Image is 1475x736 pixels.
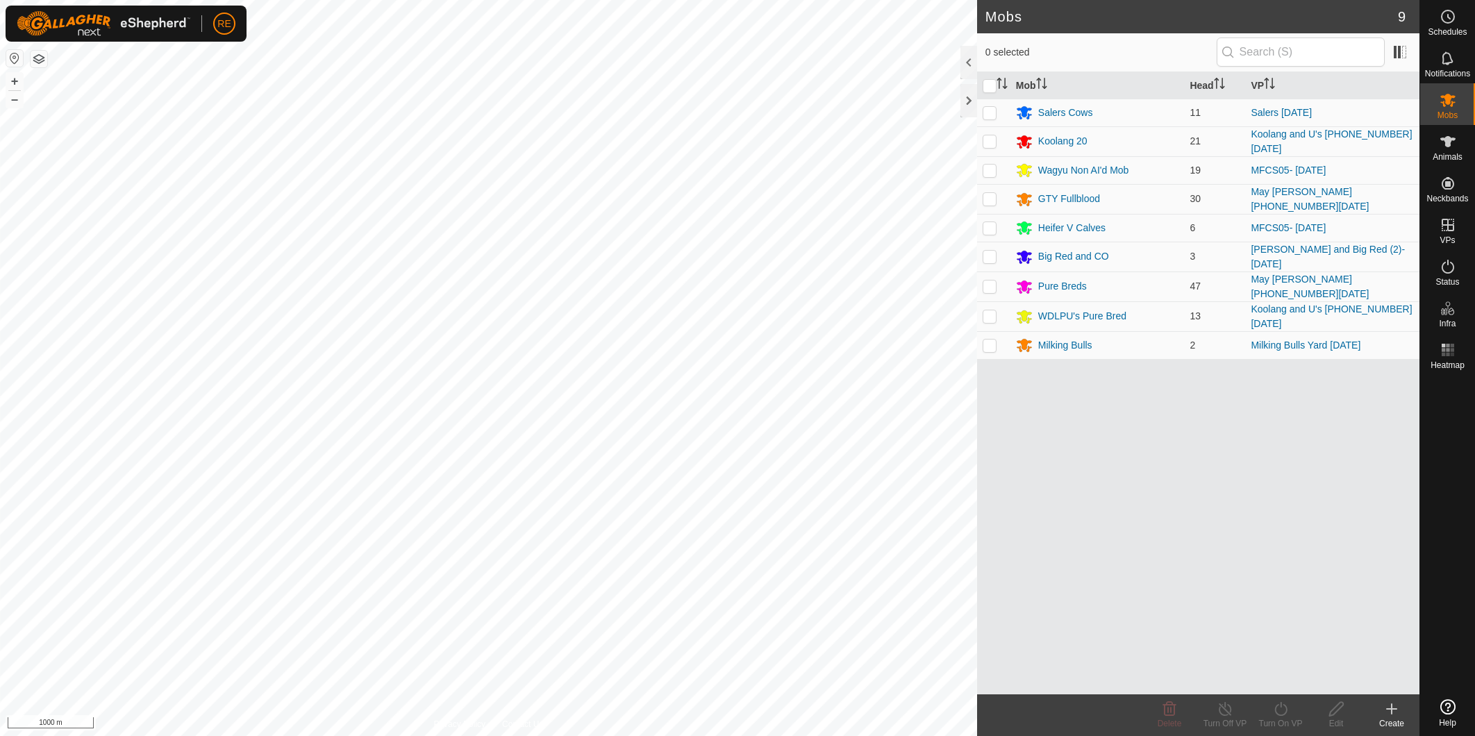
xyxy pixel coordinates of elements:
button: Reset Map [6,50,23,67]
div: WDLPU's Pure Bred [1038,309,1126,324]
th: Mob [1010,72,1185,99]
a: May [PERSON_NAME] [PHONE_NUMBER][DATE] [1251,274,1369,299]
span: Notifications [1425,69,1470,78]
div: Koolang 20 [1038,134,1087,149]
span: Help [1439,719,1456,727]
a: MFCS05- [DATE] [1251,222,1326,233]
span: Neckbands [1426,194,1468,203]
button: Map Layers [31,51,47,67]
div: Pure Breds [1038,279,1087,294]
span: 9 [1398,6,1406,27]
span: 6 [1190,222,1195,233]
a: Help [1420,694,1475,733]
div: Heifer V Calves [1038,221,1106,235]
p-sorticon: Activate to sort [1036,80,1047,91]
div: Salers Cows [1038,106,1093,120]
a: May [PERSON_NAME] [PHONE_NUMBER][DATE] [1251,186,1369,212]
span: Infra [1439,319,1456,328]
img: Gallagher Logo [17,11,190,36]
button: – [6,91,23,108]
div: Big Red and CO [1038,249,1109,264]
span: 0 selected [985,45,1217,60]
span: RE [217,17,231,31]
a: Koolang and U's [PHONE_NUMBER][DATE] [1251,128,1412,154]
a: Koolang and U's [PHONE_NUMBER][DATE] [1251,303,1412,329]
a: Milking Bulls Yard [DATE] [1251,340,1360,351]
span: 13 [1190,310,1201,321]
span: 11 [1190,107,1201,118]
span: Status [1435,278,1459,286]
span: 47 [1190,281,1201,292]
div: Turn Off VP [1197,717,1253,730]
span: VPs [1440,236,1455,244]
div: GTY Fullblood [1038,192,1100,206]
span: 3 [1190,251,1195,262]
a: Privacy Policy [433,718,485,730]
th: Head [1184,72,1245,99]
a: [PERSON_NAME] and Big Red (2)- [DATE] [1251,244,1405,269]
span: 19 [1190,165,1201,176]
a: MFCS05- [DATE] [1251,165,1326,176]
span: 2 [1190,340,1195,351]
a: Contact Us [502,718,543,730]
div: Milking Bulls [1038,338,1092,353]
p-sorticon: Activate to sort [997,80,1008,91]
span: 21 [1190,135,1201,147]
th: VP [1245,72,1419,99]
h2: Mobs [985,8,1398,25]
span: Mobs [1437,111,1458,119]
span: Schedules [1428,28,1467,36]
span: 30 [1190,193,1201,204]
button: + [6,73,23,90]
div: Create [1364,717,1419,730]
input: Search (S) [1217,37,1385,67]
div: Wagyu Non AI'd Mob [1038,163,1129,178]
div: Turn On VP [1253,717,1308,730]
span: Heatmap [1431,361,1465,369]
span: Animals [1433,153,1462,161]
span: Delete [1158,719,1182,728]
div: Edit [1308,717,1364,730]
a: Salers [DATE] [1251,107,1312,118]
p-sorticon: Activate to sort [1264,80,1275,91]
p-sorticon: Activate to sort [1214,80,1225,91]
